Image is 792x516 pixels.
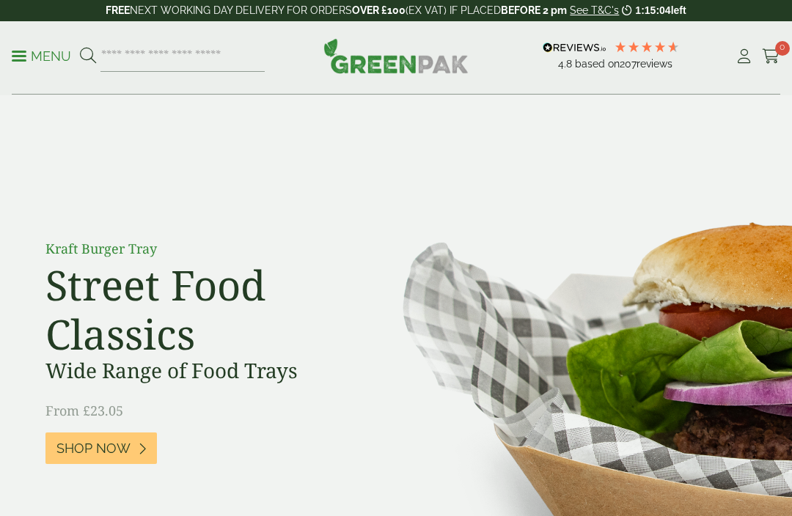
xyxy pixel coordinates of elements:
span: Based on [575,58,620,70]
span: 4.8 [558,58,575,70]
a: See T&C's [570,4,619,16]
span: 1:15:04 [635,4,670,16]
span: 0 [775,41,790,56]
span: reviews [637,58,672,70]
h2: Street Food Classics [45,260,375,358]
p: Menu [12,48,71,65]
img: GreenPak Supplies [323,38,469,73]
strong: FREE [106,4,130,16]
div: 4.79 Stars [614,40,680,54]
strong: BEFORE 2 pm [501,4,567,16]
i: Cart [762,49,780,64]
span: 207 [620,58,637,70]
a: 0 [762,45,780,67]
strong: OVER £100 [352,4,406,16]
span: From £23.05 [45,402,123,419]
img: REVIEWS.io [543,43,606,53]
span: left [671,4,686,16]
a: Shop Now [45,432,157,464]
p: Kraft Burger Tray [45,239,375,259]
a: Menu [12,48,71,62]
i: My Account [735,49,753,64]
span: Shop Now [56,441,131,457]
h3: Wide Range of Food Trays [45,358,375,383]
